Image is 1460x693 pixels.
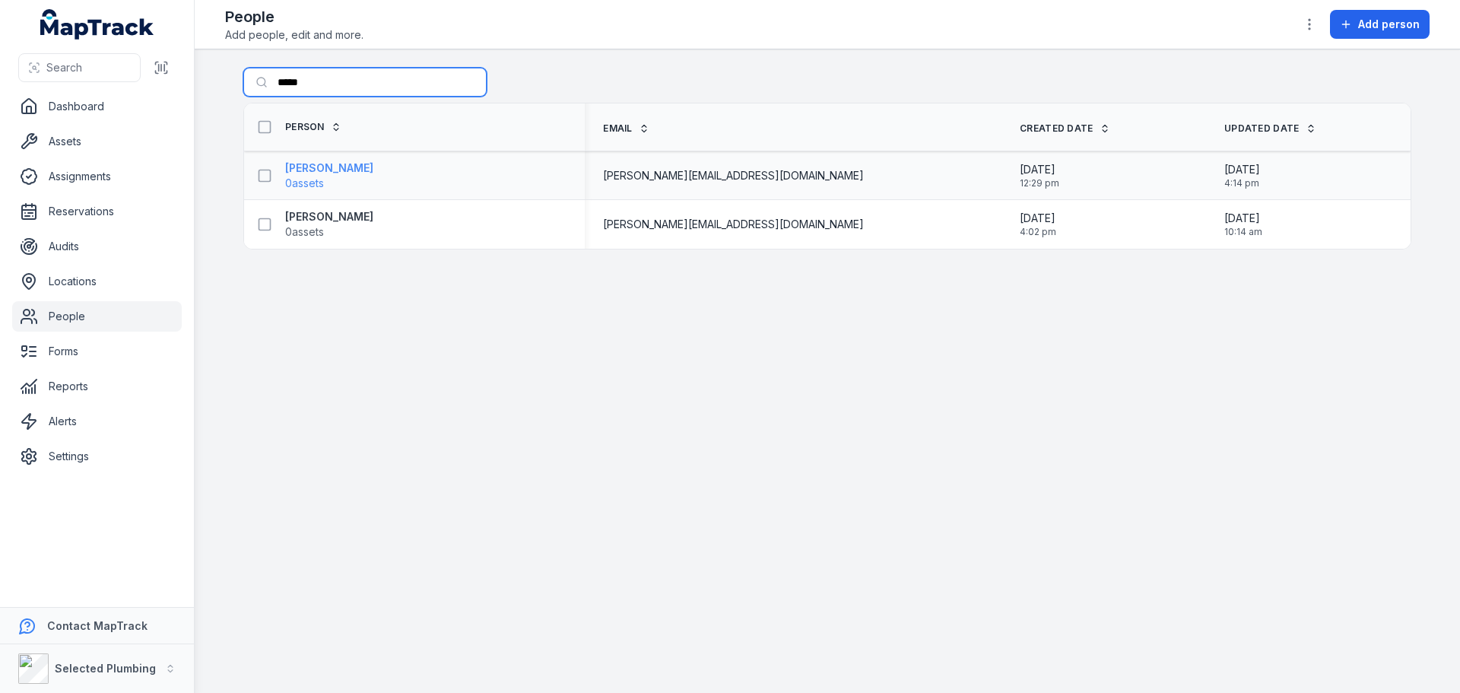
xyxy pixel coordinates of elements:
[603,217,864,232] span: [PERSON_NAME][EMAIL_ADDRESS][DOMAIN_NAME]
[12,406,182,437] a: Alerts
[12,371,182,402] a: Reports
[285,209,373,224] strong: [PERSON_NAME]
[603,168,864,183] span: [PERSON_NAME][EMAIL_ADDRESS][DOMAIN_NAME]
[1224,122,1316,135] a: Updated Date
[1020,162,1059,189] time: 1/14/2025, 12:29:42 PM
[1020,211,1056,226] span: [DATE]
[1020,211,1056,238] time: 7/9/2025, 4:02:52 PM
[225,6,363,27] h2: People
[1224,162,1260,189] time: 8/11/2025, 4:14:34 PM
[1020,122,1093,135] span: Created Date
[12,266,182,297] a: Locations
[285,176,324,191] span: 0 assets
[18,53,141,82] button: Search
[285,121,341,133] a: Person
[12,161,182,192] a: Assignments
[12,336,182,367] a: Forms
[1330,10,1430,39] button: Add person
[1224,211,1262,238] time: 7/31/2025, 10:14:56 AM
[1020,226,1056,238] span: 4:02 pm
[285,161,373,176] strong: [PERSON_NAME]
[225,27,363,43] span: Add people, edit and more.
[1224,211,1262,226] span: [DATE]
[46,60,82,75] span: Search
[47,619,148,632] strong: Contact MapTrack
[1358,17,1420,32] span: Add person
[12,126,182,157] a: Assets
[1224,162,1260,177] span: [DATE]
[1020,162,1059,177] span: [DATE]
[1020,122,1110,135] a: Created Date
[285,224,324,240] span: 0 assets
[1020,177,1059,189] span: 12:29 pm
[40,9,154,40] a: MapTrack
[12,231,182,262] a: Audits
[12,301,182,332] a: People
[1224,226,1262,238] span: 10:14 am
[55,662,156,675] strong: Selected Plumbing
[285,121,325,133] span: Person
[603,122,649,135] a: Email
[12,441,182,472] a: Settings
[285,161,373,191] a: [PERSON_NAME]0assets
[603,122,633,135] span: Email
[12,196,182,227] a: Reservations
[1224,177,1260,189] span: 4:14 pm
[285,209,373,240] a: [PERSON_NAME]0assets
[1224,122,1300,135] span: Updated Date
[12,91,182,122] a: Dashboard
